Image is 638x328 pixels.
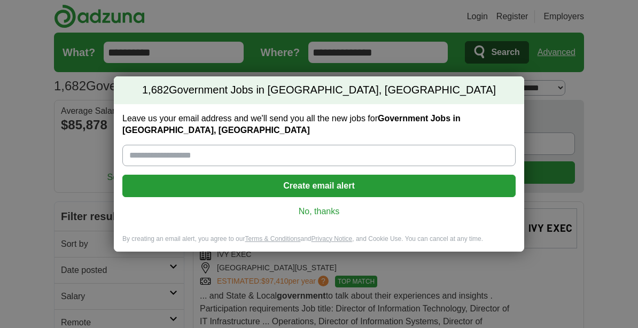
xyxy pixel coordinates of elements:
a: Terms & Conditions [245,235,300,243]
label: Leave us your email address and we'll send you all the new jobs for [122,113,516,136]
a: Privacy Notice [312,235,353,243]
strong: Government Jobs in [GEOGRAPHIC_DATA], [GEOGRAPHIC_DATA] [122,114,461,135]
span: 1,682 [142,83,169,98]
button: Create email alert [122,175,516,197]
h2: Government Jobs in [GEOGRAPHIC_DATA], [GEOGRAPHIC_DATA] [114,76,524,104]
div: By creating an email alert, you agree to our and , and Cookie Use. You can cancel at any time. [114,235,524,252]
a: No, thanks [131,206,507,217]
